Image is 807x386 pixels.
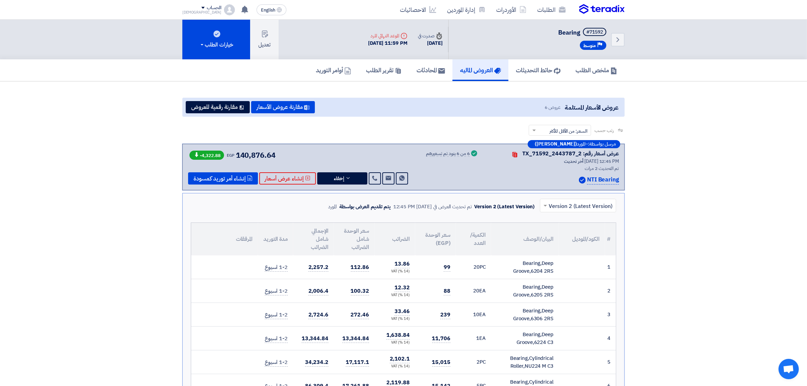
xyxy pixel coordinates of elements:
span: 2,257.2 [308,263,328,272]
span: 2,006.4 [308,287,328,295]
div: (14 %) VAT [380,292,410,298]
td: PC [456,350,491,374]
span: English [261,8,275,13]
button: مقارنة رقمية للعروض [186,101,250,113]
span: 12.32 [395,284,410,292]
span: 13,344.84 [342,334,369,343]
span: 11,706 [432,334,450,343]
th: الكمية/العدد [456,223,491,255]
h5: Bearing [558,28,608,37]
span: Bearing [558,28,580,37]
div: صدرت في [418,32,443,39]
span: 1-2 اسبوع [265,263,288,272]
div: (14 %) VAT [380,269,410,274]
span: 88 [444,287,450,295]
td: 4 [605,327,616,350]
div: Bearing,Deep Groove,6204 2RS [497,259,553,275]
button: مقارنة عروض الأسعار [251,101,315,113]
div: Bearing,Cylindrical Roller,NU224 M C3 [497,354,553,370]
span: 1,638.84 [386,331,410,340]
span: 140,876.64 [236,150,276,161]
button: إخفاء [317,172,367,185]
th: المرفقات [191,223,258,255]
a: الاحصائيات [395,2,442,18]
th: البيان/الوصف [491,223,559,255]
span: رتب حسب [594,127,614,134]
span: 20 [473,263,480,271]
div: (14 %) VAT [380,364,410,369]
span: 2 [477,358,480,366]
span: مرسل بواسطة: [588,142,616,147]
span: المورد [577,142,585,147]
b: ([PERSON_NAME]) [535,142,577,147]
th: سعر الوحدة شامل الضرائب [334,223,375,255]
span: 1-2 اسبوع [265,334,288,343]
span: متوسط [583,42,596,49]
div: – [528,140,620,148]
div: تم تحديث العرض في [DATE] 12:45 PM [393,203,472,211]
button: إنشاء عرض أسعار [259,172,316,185]
h5: تقرير الطلب [366,66,402,74]
div: [DATE] 11:59 PM [368,39,407,47]
h5: حائط التحديثات [516,66,561,74]
span: 2,724.6 [308,311,328,319]
div: (14 %) VAT [380,340,410,346]
a: أوامر التوريد [308,59,359,81]
span: 239 [440,311,450,319]
a: ملخص الطلب [568,59,625,81]
th: الضرائب [375,223,415,255]
h5: المحادثات [417,66,445,74]
button: English [257,4,286,15]
img: profile_test.png [224,4,235,15]
span: 112.86 [351,263,369,272]
span: 100.32 [351,287,369,295]
button: إنشاء أمر توريد كمسودة [188,172,258,185]
a: حائط التحديثات [508,59,568,81]
span: 1-2 اسبوع [265,311,288,319]
span: إخفاء [334,176,344,181]
div: خيارات الطلب [199,41,233,49]
td: 1 [605,255,616,279]
div: Open chat [779,359,799,379]
span: 1-2 اسبوع [265,358,288,367]
div: يتم تقديم العرض بواسطة [339,203,390,211]
span: 17,117.1 [346,358,369,367]
td: 5 [605,350,616,374]
span: 99 [444,263,450,272]
span: عروض 6 [545,104,560,111]
div: Bearing,Deep Groove,6205 2RS [497,283,553,298]
span: 15,015 [432,358,450,367]
div: عرض أسعار رقم: TX_71592_2443787_2 [522,150,619,158]
span: 272.46 [351,311,369,319]
span: 13,344.84 [302,334,328,343]
a: الطلبات [532,2,571,18]
td: 2 [605,279,616,303]
p: NTI Bearing [587,175,619,185]
td: EA [456,279,491,303]
td: 3 [605,303,616,327]
span: 2,102.1 [390,355,410,363]
th: # [605,223,616,255]
a: إدارة الموردين [442,2,491,18]
td: PC [456,255,491,279]
div: [DATE] [418,39,443,47]
span: 1 [476,334,479,342]
div: الموعد النهائي للرد [368,32,407,39]
div: 6 من 6 بنود تم تسعيرهم [426,151,470,157]
th: سعر الوحدة (EGP) [415,223,456,255]
h5: العروض الماليه [460,66,501,74]
span: إنشاء عرض أسعار [265,176,304,181]
h5: أوامر التوريد [316,66,351,74]
th: الكود/الموديل [559,223,605,255]
div: [DEMOGRAPHIC_DATA] [182,11,221,14]
img: Verified Account [579,177,586,184]
span: 10 [473,311,479,318]
div: (14 %) VAT [380,316,410,322]
a: تقرير الطلب [359,59,409,81]
div: تم التحديث 2 مرات [487,165,619,172]
div: Bearing,Deep Groove,6306 2RS [497,307,553,322]
h5: ملخص الطلب [576,66,617,74]
div: Version 2 (Latest Version) [475,203,534,211]
a: الأوردرات [491,2,532,18]
button: تعديل [250,20,279,59]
